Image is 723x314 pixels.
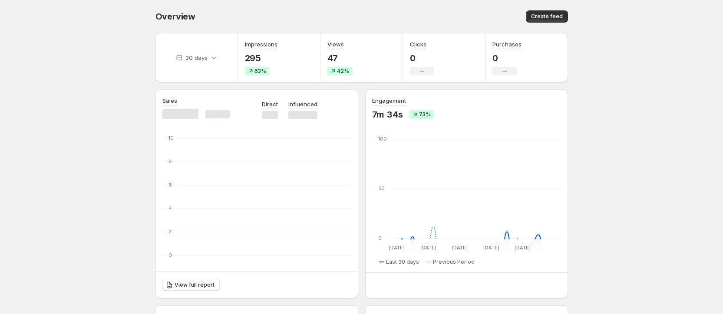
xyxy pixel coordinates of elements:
h3: Impressions [245,40,277,49]
p: 47 [327,53,353,63]
text: [DATE] [452,245,468,251]
span: View full report [175,281,215,288]
span: 73% [419,111,431,118]
text: [DATE] [389,245,405,251]
h3: Views [327,40,344,49]
p: 295 [245,53,277,63]
text: [DATE] [420,245,436,251]
text: 0 [168,252,172,258]
p: 0 [492,53,522,63]
span: Overview [155,11,195,22]
text: [DATE] [515,245,531,251]
text: 0 [378,235,382,241]
span: 42% [337,68,349,75]
text: 4 [168,205,172,211]
p: Direct [262,100,278,108]
span: Last 30 days [386,258,419,265]
text: [DATE] [483,245,499,251]
a: View full report [162,279,220,291]
h3: Clicks [410,40,426,49]
text: 100 [378,136,387,142]
text: 8 [168,158,172,164]
h3: Sales [162,96,177,105]
p: Influenced [288,100,317,108]
span: Create feed [531,13,563,20]
text: 2 [168,229,172,235]
span: 63% [254,68,266,75]
h3: Engagement [372,96,406,105]
text: 10 [168,135,174,141]
p: 0 [410,53,434,63]
h3: Purchases [492,40,522,49]
p: 7m 34s [372,109,403,120]
p: 30 days [185,53,208,62]
button: Create feed [526,10,568,23]
text: 50 [378,185,385,191]
text: 6 [168,182,172,188]
span: Previous Period [433,258,475,265]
